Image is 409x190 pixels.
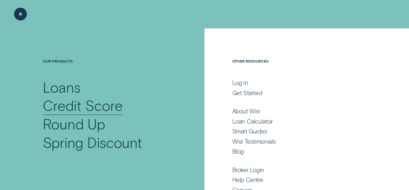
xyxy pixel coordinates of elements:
[14,8,27,20] button: Close Menu
[232,176,263,184] div: Help Centre
[232,59,366,78] h4: Other Resources
[232,79,366,87] a: Log in
[232,176,366,184] a: Help Centre
[232,138,276,145] div: Wisr Testimonials
[43,96,175,115] a: Credit Score
[232,127,267,135] div: Smart Guides
[232,127,366,135] a: Smart Guides
[232,118,366,125] a: Loan Calculator
[232,107,366,115] a: About Wisr
[232,89,366,97] a: Get Started
[43,96,122,115] div: Credit Score
[232,79,248,87] div: Log in
[43,133,175,152] a: Spring Discount
[43,78,81,96] div: Loans
[43,115,105,133] div: Round Up
[43,78,175,96] a: Loans
[232,138,366,145] a: Wisr Testimonials
[43,133,142,152] div: Spring Discount
[232,166,366,174] a: Broker Login
[232,118,273,125] div: Loan Calculator
[43,59,175,78] h4: Our Products
[232,166,264,174] div: Broker Login
[232,148,366,155] a: Blog
[232,107,260,115] div: About Wisr
[232,148,244,155] div: Blog
[232,89,262,97] div: Get Started
[43,115,175,133] a: Round Up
